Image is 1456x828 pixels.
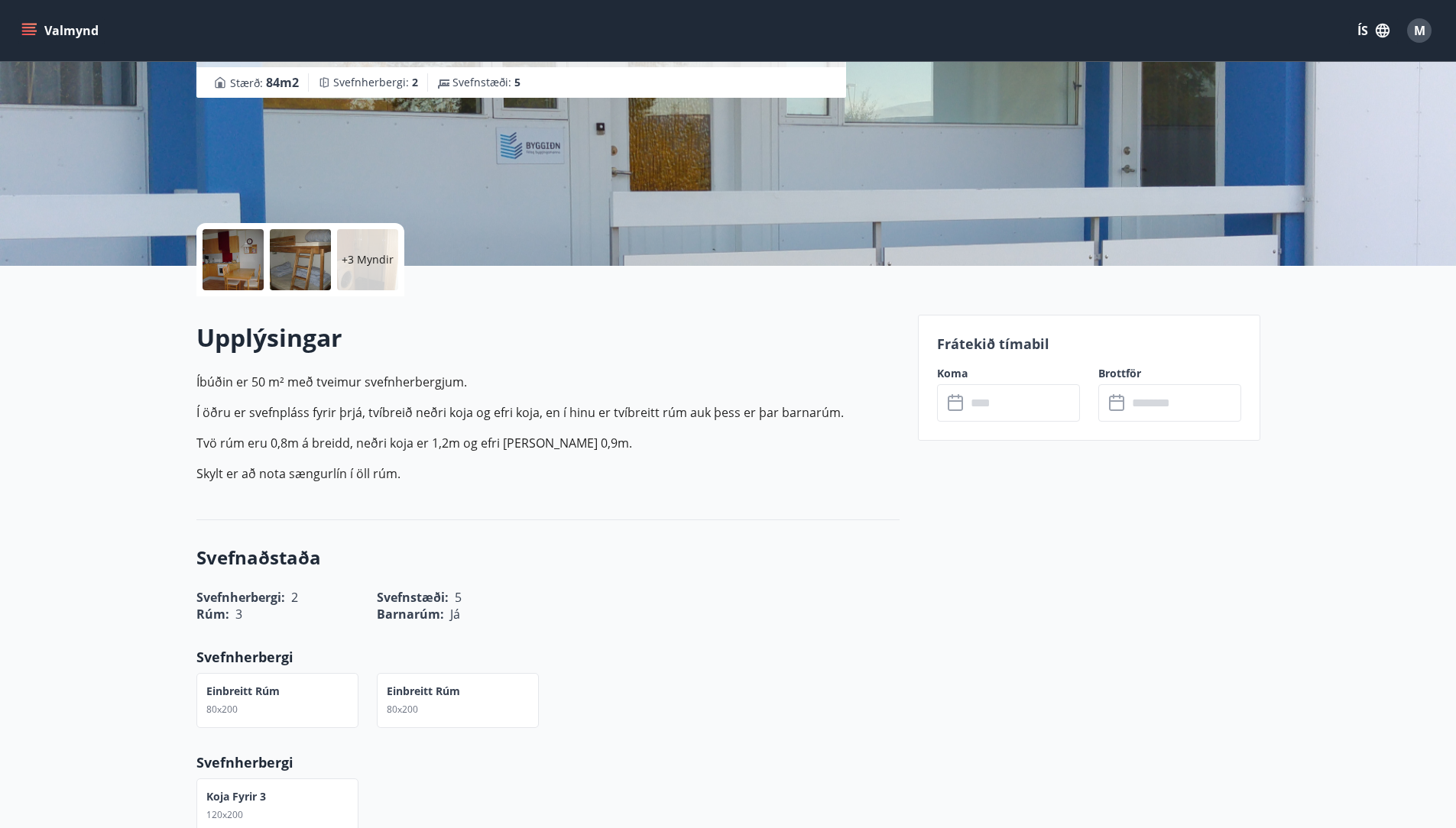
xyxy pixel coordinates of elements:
p: Skylt er að nota sængurlín í öll rúm. [196,464,900,483]
span: 2 [412,75,418,89]
p: Tvö rúm eru 0,8m á breidd, neðri koja er 1,2m og efri [PERSON_NAME] 0,9m. [196,434,900,452]
label: Brottför [1098,366,1241,381]
span: Barnarúm : [377,606,444,623]
button: ÍS [1349,17,1398,44]
p: Í öðru er svefn­pláss fyrir þrjá, tví­breið neðri koja og efri koja, en í hinu er tvíbreitt rúm a... [196,403,900,422]
span: Rúm : [196,606,229,623]
span: Stærð : [230,73,299,92]
button: M [1401,12,1438,49]
span: 80x200 [206,703,238,716]
span: 5 [514,75,520,89]
p: Koja fyrir 3 [206,789,266,804]
h2: Upplýsingar [196,321,900,354]
span: 84 m2 [266,74,299,91]
span: 80x200 [387,703,418,716]
span: 3 [235,606,242,623]
p: Frátekið tímabil [937,334,1241,354]
p: Einbreitt rúm [387,684,460,699]
span: Svefnstæði : [452,75,520,90]
h3: Svefnaðstaða [196,545,900,571]
button: menu [18,17,105,44]
p: Svefnherbergi [196,752,900,772]
span: Svefnherbergi : [333,75,418,90]
p: Einbreitt rúm [206,684,280,699]
p: +3 Myndir [342,252,394,267]
span: M [1414,22,1425,39]
span: Já [450,606,460,623]
label: Koma [937,366,1080,381]
span: 120x200 [206,808,243,821]
p: Íbúðin er 50 m² með tveimur svefnherbergjum. [196,373,900,391]
p: Svefnherbergi [196,647,900,667]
